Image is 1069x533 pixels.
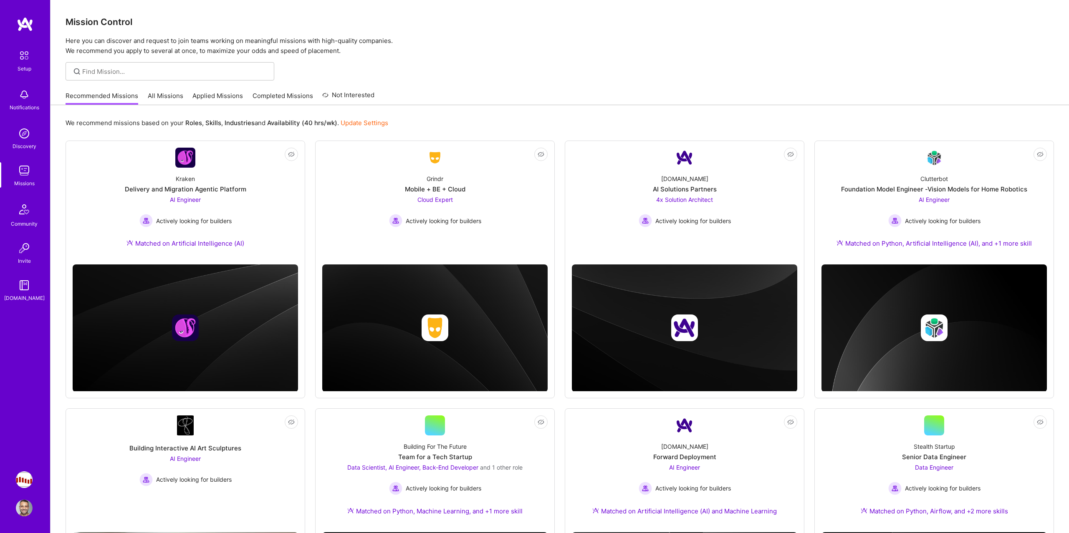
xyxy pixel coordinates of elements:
[405,185,465,194] div: Mobile + BE + Cloud
[639,482,652,495] img: Actively looking for builders
[841,185,1027,194] div: Foundation Model Engineer -Vision Models for Home Robotics
[861,507,867,514] img: Ateam Purple Icon
[172,314,199,341] img: Company logo
[72,67,82,76] i: icon SearchGrey
[175,148,195,168] img: Company Logo
[14,199,34,219] img: Community
[655,216,731,225] span: Actively looking for builders
[170,455,201,462] span: AI Engineer
[655,484,731,493] span: Actively looking for builders
[656,196,713,203] span: 4x Solution Architect
[425,150,445,165] img: Company Logo
[267,119,337,127] b: Availability (40 hrs/wk)
[914,442,955,451] div: Stealth Startup
[347,507,523,515] div: Matched on Python, Machine Learning, and +1 more skill
[185,119,202,127] b: Roles
[322,90,374,105] a: Not Interested
[16,125,33,142] img: discovery
[675,415,695,435] img: Company Logo
[902,453,966,461] div: Senior Data Engineer
[480,464,523,471] span: and 1 other role
[341,119,388,127] a: Update Settings
[126,239,244,248] div: Matched on Artificial Intelligence (AI)
[15,47,33,64] img: setup
[669,464,700,471] span: AI Engineer
[1037,419,1044,425] i: icon EyeClosed
[14,179,35,188] div: Missions
[398,453,472,461] div: Team for a Tech Startup
[661,442,708,451] div: [DOMAIN_NAME]
[821,148,1047,258] a: Company LogoClutterbotFoundation Model Engineer -Vision Models for Home RoboticsAI Engineer Activ...
[919,196,950,203] span: AI Engineer
[156,475,232,484] span: Actively looking for builders
[192,91,243,105] a: Applied Missions
[671,314,698,341] img: Company logo
[177,415,194,435] img: Company Logo
[572,415,797,525] a: Company Logo[DOMAIN_NAME]Forward DeploymentAI Engineer Actively looking for buildersActively look...
[16,162,33,179] img: teamwork
[404,442,467,451] div: Building For The Future
[538,151,544,158] i: icon EyeClosed
[821,415,1047,525] a: Stealth StartupSenior Data EngineerData Engineer Actively looking for buildersActively looking fo...
[16,471,33,488] img: Steelbay.ai: AI Engineer for Multi-Agent Platform
[861,507,1008,515] div: Matched on Python, Airflow, and +2 more skills
[66,118,388,127] p: We recommend missions based on your , , and .
[836,239,1032,248] div: Matched on Python, Artificial Intelligence (AI), and +1 more skill
[639,214,652,227] img: Actively looking for builders
[225,119,255,127] b: Industries
[653,185,717,194] div: AI Solutions Partners
[16,240,33,256] img: Invite
[129,444,241,453] div: Building Interactive AI Art Sculptures
[417,196,453,203] span: Cloud Expert
[836,239,843,246] img: Ateam Purple Icon
[66,17,1054,27] h3: Mission Control
[139,214,153,227] img: Actively looking for builders
[572,264,797,392] img: cover
[16,277,33,294] img: guide book
[73,148,298,258] a: Company LogoKrakenDelivery and Migration Agentic PlatformAI Engineer Actively looking for builder...
[148,91,183,105] a: All Missions
[888,214,902,227] img: Actively looking for builders
[13,142,36,151] div: Discovery
[322,148,548,258] a: Company LogoGrindrMobile + BE + CloudCloud Expert Actively looking for buildersActively looking f...
[787,419,794,425] i: icon EyeClosed
[82,67,268,76] input: Find Mission...
[592,507,599,514] img: Ateam Purple Icon
[422,314,448,341] img: Company logo
[347,507,354,514] img: Ateam Purple Icon
[592,507,777,515] div: Matched on Artificial Intelligence (AI) and Machine Learning
[253,91,313,105] a: Completed Missions
[347,464,478,471] span: Data Scientist, AI Engineer, Back-End Developer
[4,294,45,302] div: [DOMAIN_NAME]
[17,17,33,32] img: logo
[176,174,195,183] div: Kraken
[10,103,39,112] div: Notifications
[915,464,953,471] span: Data Engineer
[920,174,948,183] div: Clutterbot
[924,148,944,168] img: Company Logo
[661,174,708,183] div: [DOMAIN_NAME]
[389,214,402,227] img: Actively looking for builders
[675,148,695,168] img: Company Logo
[14,471,35,488] a: Steelbay.ai: AI Engineer for Multi-Agent Platform
[389,482,402,495] img: Actively looking for builders
[16,500,33,516] img: User Avatar
[921,314,948,341] img: Company logo
[18,64,31,73] div: Setup
[322,415,548,525] a: Building For The FutureTeam for a Tech StartupData Scientist, AI Engineer, Back-End Developer and...
[653,453,716,461] div: Forward Deployment
[14,500,35,516] a: User Avatar
[139,473,153,486] img: Actively looking for builders
[538,419,544,425] i: icon EyeClosed
[888,482,902,495] img: Actively looking for builders
[156,216,232,225] span: Actively looking for builders
[18,256,31,265] div: Invite
[66,91,138,105] a: Recommended Missions
[427,174,443,183] div: Grindr
[73,264,298,392] img: cover
[406,484,481,493] span: Actively looking for builders
[126,239,133,246] img: Ateam Purple Icon
[905,216,981,225] span: Actively looking for builders
[406,216,481,225] span: Actively looking for builders
[11,219,38,228] div: Community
